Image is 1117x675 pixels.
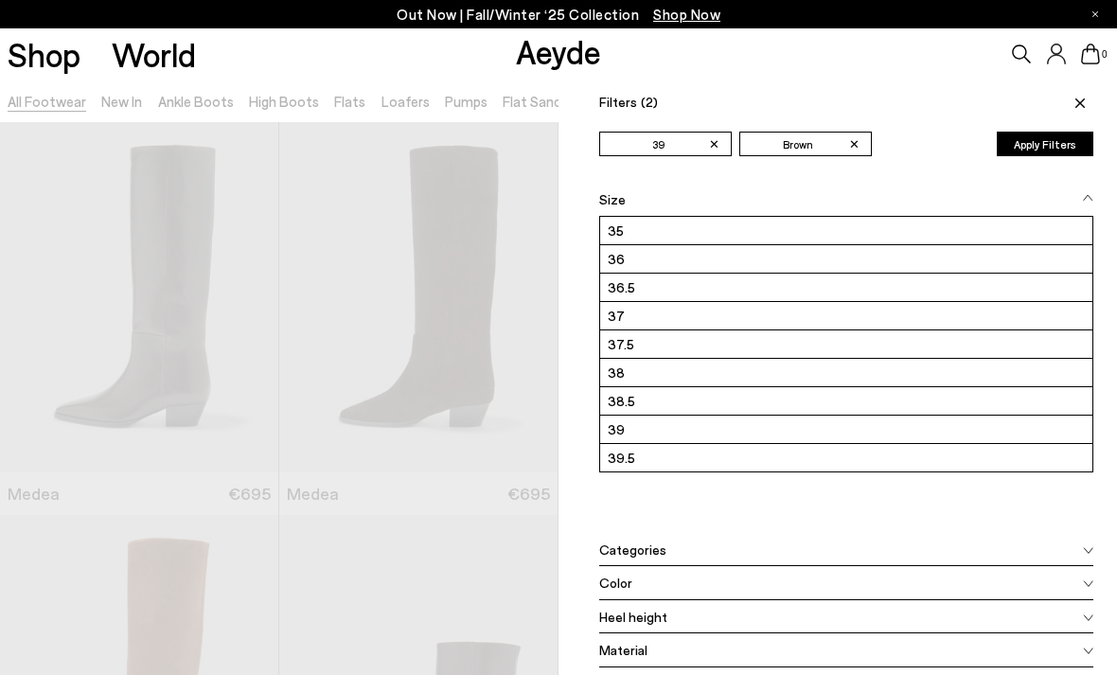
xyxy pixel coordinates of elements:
label: 38 [600,359,1092,386]
label: 37.5 [600,330,1092,358]
a: Shop [8,38,80,71]
span: 0 [1100,49,1109,60]
label: 38.5 [600,387,1092,415]
a: Aeyde [516,31,601,71]
a: 0 [1081,44,1100,64]
span: 39 [652,136,665,153]
label: 35 [600,217,1092,244]
label: 39 [600,416,1092,443]
span: Color [599,573,632,593]
span: Size [599,189,626,209]
span: Categories [599,540,666,560]
span: ✕ [849,134,860,154]
label: 36.5 [600,274,1092,301]
label: 39.5 [600,444,1092,471]
label: 37 [600,302,1092,329]
span: Material [599,640,647,660]
span: Heel height [599,607,667,627]
label: 36 [600,245,1092,273]
span: (2) [641,94,658,110]
p: Out Now | Fall/Winter ‘25 Collection [397,3,720,27]
button: Apply Filters [997,132,1093,156]
span: Navigate to /collections/new-in [653,6,720,23]
span: Brown [783,136,813,153]
span: ✕ [709,134,719,154]
span: Filters [599,94,658,110]
a: World [112,38,196,71]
